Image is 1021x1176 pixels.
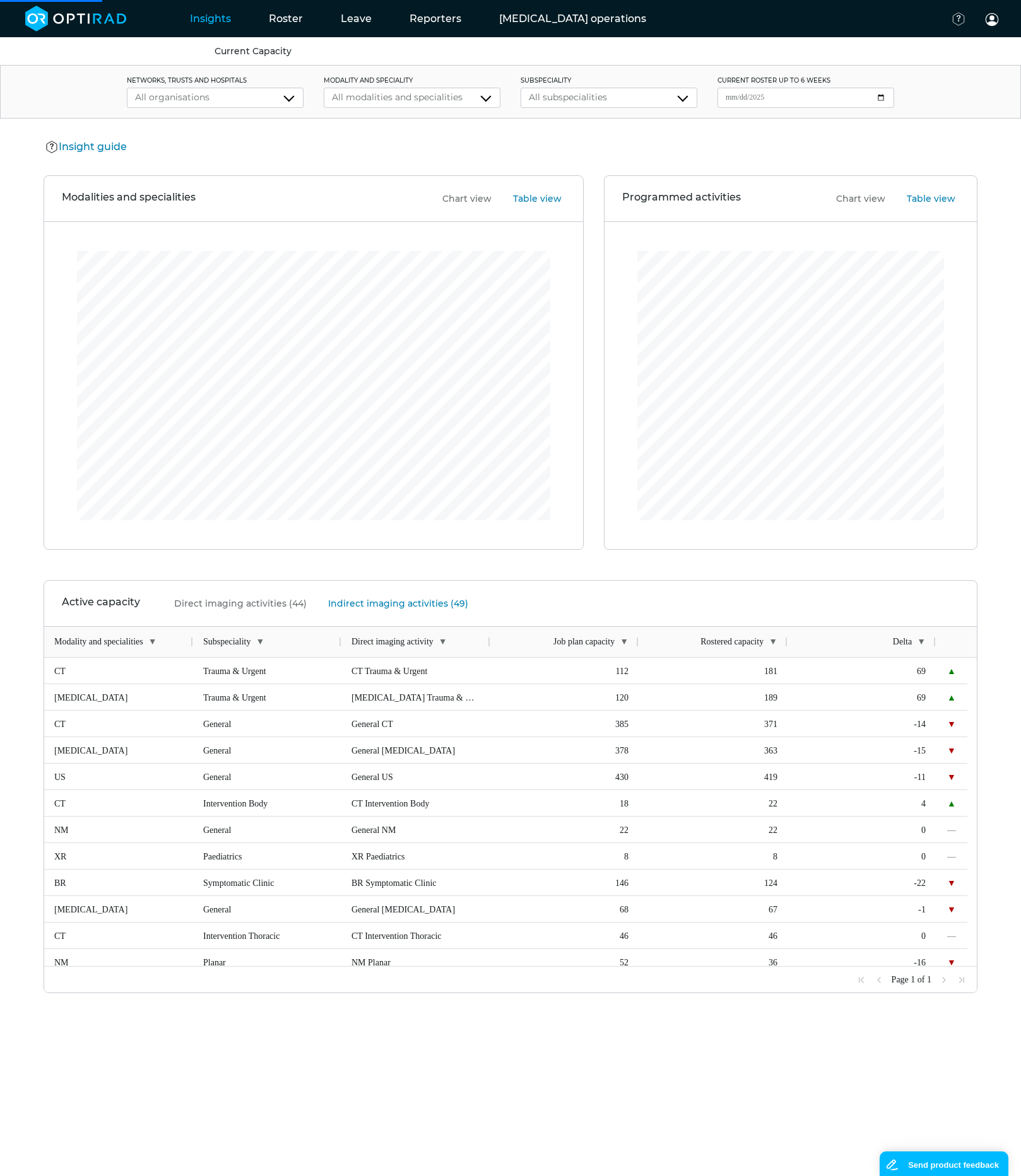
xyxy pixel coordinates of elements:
[341,684,490,710] div: [MEDICAL_DATA] Trauma & Urgent
[788,790,936,816] div: 4
[788,764,936,789] div: -11
[639,764,788,789] div: 419
[490,764,639,789] div: 430
[44,923,193,948] div: CT
[490,843,639,869] div: 8
[313,597,472,611] button: Indirect imaging activities (49)
[788,658,936,684] div: 69
[911,975,915,984] span: 1
[936,658,967,684] div: ▲
[341,923,490,948] div: CT Intervention Thoracic
[193,817,341,842] div: General
[193,843,341,869] div: Paediatrics
[639,817,788,842] div: 22
[788,870,936,895] div: -22
[821,192,889,206] button: Chart view
[490,923,639,948] div: 46
[936,737,967,763] div: ▼
[148,637,157,646] span: ▼
[856,975,866,985] div: First Page
[490,817,639,842] div: 22
[936,790,967,816] div: ▲
[936,817,967,842] div: ―
[45,140,59,154] img: Help Icon
[639,949,788,975] div: 36
[490,870,639,895] div: 146
[622,191,741,206] h3: Programmed activities
[427,192,495,206] button: Chart view
[341,737,490,763] div: General [MEDICAL_DATA]
[341,896,490,922] div: General [MEDICAL_DATA]
[193,923,341,948] div: Intervention Thoracic
[490,790,639,816] div: 18
[193,711,341,736] div: General
[193,870,341,895] div: Symptomatic Clinic
[788,949,936,975] div: -16
[936,843,967,869] div: ―
[936,870,967,895] div: ▼
[936,684,967,710] div: ▲
[44,139,131,155] button: Insight guide
[215,45,292,57] a: Current Capacity
[798,637,912,647] span: Delta
[324,76,500,85] label: modality and speciality
[620,637,629,646] span: ▼
[193,684,341,710] div: Trauma & Urgent
[44,817,193,842] div: NM
[788,896,936,922] div: -1
[127,76,304,85] label: networks, trusts and hospitals
[341,817,490,842] div: General NM
[788,817,936,842] div: 0
[193,737,341,763] div: General
[917,637,926,646] span: ▼
[341,764,490,789] div: General US
[44,684,193,710] div: [MEDICAL_DATA]
[639,923,788,948] div: 46
[918,975,925,984] span: of
[936,949,967,975] div: ▼
[54,637,143,647] span: Modality and specialities
[639,870,788,895] div: 124
[490,658,639,684] div: 112
[44,843,193,869] div: XR
[639,843,788,869] div: 8
[193,949,341,975] div: Planar
[639,658,788,684] div: 181
[341,843,490,869] div: XR Paediatrics
[521,76,697,85] label: subspeciality
[788,684,936,710] div: 69
[159,597,310,611] button: Direct imaging activities (44)
[639,684,788,710] div: 189
[44,949,193,975] div: NM
[500,637,615,647] span: Job plan capacity
[639,737,788,763] div: 363
[44,764,193,789] div: US
[193,658,341,684] div: Trauma & Urgent
[639,790,788,816] div: 22
[490,737,639,763] div: 378
[44,790,193,816] div: CT
[341,790,490,816] div: CT Intervention Body
[892,975,909,984] span: Page
[203,637,251,647] span: Subspeciality
[957,975,967,985] div: Last Page
[788,843,936,869] div: 0
[639,896,788,922] div: 67
[498,192,565,206] button: Table view
[649,637,764,647] span: Rostered capacity
[439,637,447,646] span: ▼
[44,896,193,922] div: [MEDICAL_DATA]
[44,711,193,736] div: CT
[490,684,639,710] div: 120
[341,658,490,684] div: CT Trauma & Urgent
[490,949,639,975] div: 52
[193,764,341,789] div: General
[717,76,894,85] label: current roster up to 6 weeks
[341,949,490,975] div: NM Planar
[193,896,341,922] div: General
[874,975,884,985] div: Previous Page
[936,923,967,948] div: ―
[490,896,639,922] div: 68
[936,711,967,736] div: ▼
[490,711,639,736] div: 385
